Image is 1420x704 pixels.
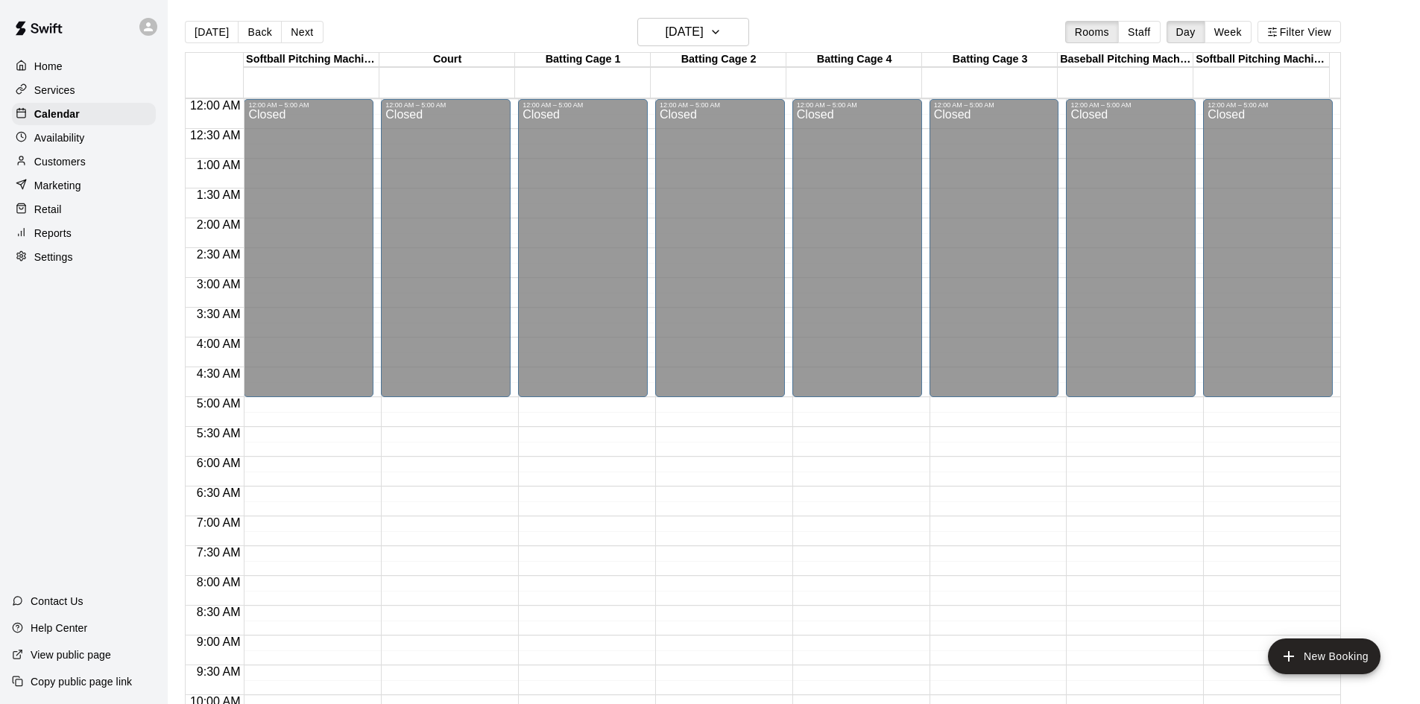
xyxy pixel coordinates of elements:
[1193,53,1329,67] div: Softball Pitching Machine 2
[34,59,63,74] p: Home
[193,248,244,261] span: 2:30 AM
[12,103,156,125] a: Calendar
[12,222,156,244] a: Reports
[651,53,786,67] div: Batting Cage 2
[31,647,111,662] p: View public page
[193,635,244,648] span: 9:00 AM
[185,21,239,43] button: [DATE]
[193,486,244,499] span: 6:30 AM
[281,21,323,43] button: Next
[248,109,369,402] div: Closed
[193,576,244,589] span: 8:00 AM
[518,99,648,397] div: 12:00 AM – 5:00 AM: Closed
[922,53,1058,67] div: Batting Cage 3
[1268,638,1380,674] button: add
[637,18,749,46] button: [DATE]
[385,109,506,402] div: Closed
[12,246,156,268] a: Settings
[12,127,156,149] a: Availability
[34,178,81,193] p: Marketing
[1208,109,1328,402] div: Closed
[31,594,83,609] p: Contact Us
[12,150,156,173] a: Customers
[12,79,156,101] a: Services
[244,53,379,67] div: Softball Pitching Machine 1
[1203,99,1333,397] div: 12:00 AM – 5:00 AM: Closed
[248,101,369,109] div: 12:00 AM – 5:00 AM
[193,337,244,350] span: 4:00 AM
[515,53,651,67] div: Batting Cage 1
[31,621,87,635] p: Help Center
[1258,21,1341,43] button: Filter View
[238,21,282,43] button: Back
[34,250,73,264] p: Settings
[193,427,244,440] span: 5:30 AM
[1070,101,1191,109] div: 12:00 AM – 5:00 AM
[34,202,62,217] p: Retail
[193,218,244,231] span: 2:00 AM
[34,107,80,121] p: Calendar
[797,109,918,402] div: Closed
[193,665,244,678] span: 9:30 AM
[31,674,132,689] p: Copy public page link
[34,83,75,98] p: Services
[193,278,244,291] span: 3:00 AM
[381,99,511,397] div: 12:00 AM – 5:00 AM: Closed
[660,101,780,109] div: 12:00 AM – 5:00 AM
[193,516,244,529] span: 7:00 AM
[193,159,244,171] span: 1:00 AM
[666,22,704,42] h6: [DATE]
[193,308,244,320] span: 3:30 AM
[193,367,244,380] span: 4:30 AM
[12,198,156,221] a: Retail
[1208,101,1328,109] div: 12:00 AM – 5:00 AM
[379,53,515,67] div: Court
[934,101,1055,109] div: 12:00 AM – 5:00 AM
[523,101,643,109] div: 12:00 AM – 5:00 AM
[1066,99,1196,397] div: 12:00 AM – 5:00 AM: Closed
[12,55,156,77] a: Home
[1167,21,1205,43] button: Day
[193,397,244,410] span: 5:00 AM
[655,99,785,397] div: 12:00 AM – 5:00 AM: Closed
[186,129,244,142] span: 12:30 AM
[660,109,780,402] div: Closed
[244,99,373,397] div: 12:00 AM – 5:00 AM: Closed
[385,101,506,109] div: 12:00 AM – 5:00 AM
[34,226,72,241] p: Reports
[934,109,1055,402] div: Closed
[1205,21,1252,43] button: Week
[792,99,922,397] div: 12:00 AM – 5:00 AM: Closed
[797,101,918,109] div: 12:00 AM – 5:00 AM
[186,99,244,112] span: 12:00 AM
[930,99,1059,397] div: 12:00 AM – 5:00 AM: Closed
[193,606,244,618] span: 8:30 AM
[193,546,244,559] span: 7:30 AM
[193,188,244,201] span: 1:30 AM
[523,109,643,402] div: Closed
[12,174,156,197] a: Marketing
[1118,21,1161,43] button: Staff
[1058,53,1193,67] div: Baseball Pitching Machine
[34,154,86,169] p: Customers
[786,53,922,67] div: Batting Cage 4
[34,130,85,145] p: Availability
[1070,109,1191,402] div: Closed
[193,457,244,469] span: 6:00 AM
[1065,21,1119,43] button: Rooms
